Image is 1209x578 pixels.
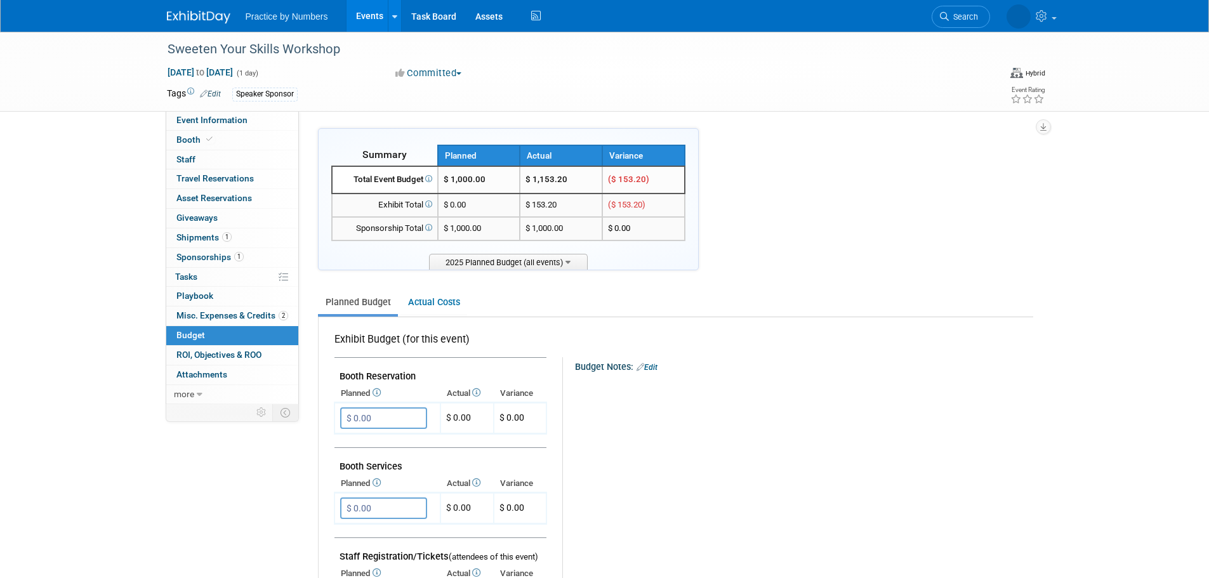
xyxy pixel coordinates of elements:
[234,252,244,261] span: 1
[494,384,546,402] th: Variance
[166,189,298,208] a: Asset Reservations
[272,404,298,421] td: Toggle Event Tabs
[176,154,195,164] span: Staff
[166,209,298,228] a: Giveaways
[440,384,494,402] th: Actual
[446,412,471,423] span: $ 0.00
[166,111,298,130] a: Event Information
[167,87,221,102] td: Tags
[637,363,657,372] a: Edit
[575,357,1031,374] div: Budget Notes:
[520,194,602,217] td: $ 153.20
[400,291,467,314] a: Actual Costs
[608,223,630,233] span: $ 0.00
[1025,69,1045,78] div: Hybrid
[1007,4,1031,29] img: Hannah Dallek
[444,174,486,184] span: $ 1,000.00
[166,228,298,247] a: Shipments1
[334,332,541,353] div: Exhibit Budget (for this event)
[167,67,234,78] span: [DATE] [DATE]
[334,358,546,385] td: Booth Reservation
[222,232,232,242] span: 1
[166,326,298,345] a: Budget
[608,200,645,209] span: ($ 153.20)
[200,89,221,98] a: Edit
[176,173,254,183] span: Travel Reservations
[251,404,273,421] td: Personalize Event Tab Strip
[334,384,440,402] th: Planned
[194,67,206,77] span: to
[1010,87,1045,93] div: Event Rating
[163,38,971,61] div: Sweeten Your Skills Workshop
[949,12,978,22] span: Search
[391,67,466,80] button: Committed
[235,69,258,77] span: (1 day)
[440,493,494,524] td: $ 0.00
[176,252,244,262] span: Sponsorships
[520,145,602,166] th: Actual
[334,448,546,475] td: Booth Services
[232,88,298,101] div: Speaker Sponsor
[334,475,440,492] th: Planned
[338,199,432,211] div: Exhibit Total
[176,369,227,379] span: Attachments
[176,232,232,242] span: Shipments
[338,223,432,235] div: Sponsorship Total
[166,268,298,287] a: Tasks
[167,11,230,23] img: ExhibitDay
[176,310,288,320] span: Misc. Expenses & Credits
[499,412,524,423] span: $ 0.00
[246,11,328,22] span: Practice by Numbers
[438,145,520,166] th: Planned
[318,291,398,314] a: Planned Budget
[362,148,407,161] span: Summary
[334,538,546,565] td: Staff Registration/Tickets
[444,223,481,233] span: $ 1,000.00
[166,306,298,325] a: Misc. Expenses & Credits2
[174,389,194,399] span: more
[449,552,538,562] span: (attendees of this event)
[444,200,466,209] span: $ 0.00
[176,350,261,360] span: ROI, Objectives & ROO
[166,365,298,384] a: Attachments
[279,311,288,320] span: 2
[166,346,298,365] a: ROI, Objectives & ROO
[338,174,432,186] div: Total Event Budget
[494,475,546,492] th: Variance
[166,131,298,150] a: Booth
[176,115,248,125] span: Event Information
[1010,68,1023,78] img: Format-Hybrid.png
[175,272,197,282] span: Tasks
[608,174,649,184] span: ($ 153.20)
[206,136,213,143] i: Booth reservation complete
[932,6,990,28] a: Search
[176,213,218,223] span: Giveaways
[499,502,524,513] span: $ 0.00
[429,254,588,270] span: 2025 Planned Budget (all events)
[166,169,298,188] a: Travel Reservations
[602,145,685,166] th: Variance
[176,193,252,203] span: Asset Reservations
[1010,66,1045,79] div: Event Format
[166,150,298,169] a: Staff
[166,248,298,267] a: Sponsorships1
[176,135,215,145] span: Booth
[915,66,1046,85] div: Event Format
[176,291,213,301] span: Playbook
[440,475,494,492] th: Actual
[166,287,298,306] a: Playbook
[520,166,602,194] td: $ 1,153.20
[176,330,205,340] span: Budget
[520,217,602,240] td: $ 1,000.00
[166,385,298,404] a: more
